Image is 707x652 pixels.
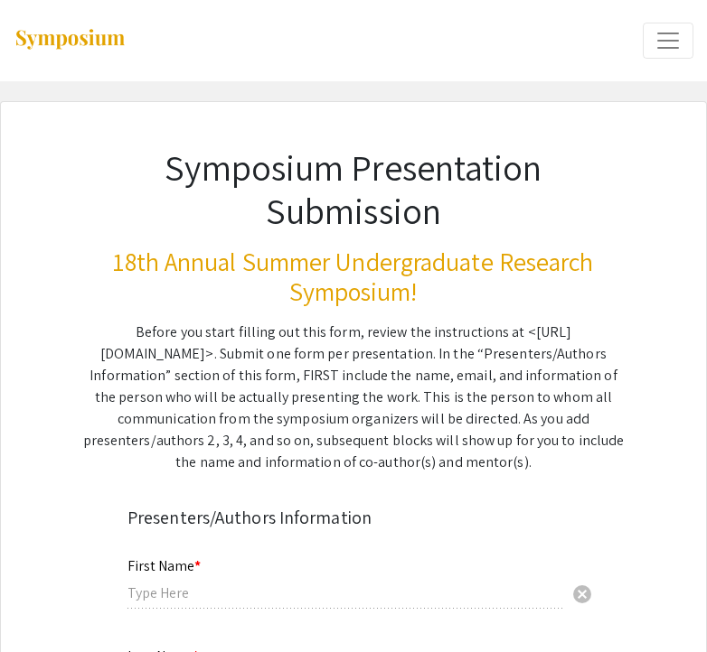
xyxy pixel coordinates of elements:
button: Clear [564,574,600,610]
button: Expand or Collapse Menu [643,23,693,59]
mat-label: First Name [127,556,201,575]
input: Type Here [127,583,564,602]
span: cancel [571,583,593,605]
h1: Symposium Presentation Submission [80,145,627,232]
iframe: Chat [630,571,693,638]
h3: 18th Annual Summer Undergraduate Research Symposium! [80,247,627,307]
div: Before you start filling out this form, review the instructions at <[URL][DOMAIN_NAME]>. Submit o... [80,321,627,473]
div: Presenters/Authors Information [127,504,580,531]
img: Symposium by ForagerOne [14,28,127,52]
